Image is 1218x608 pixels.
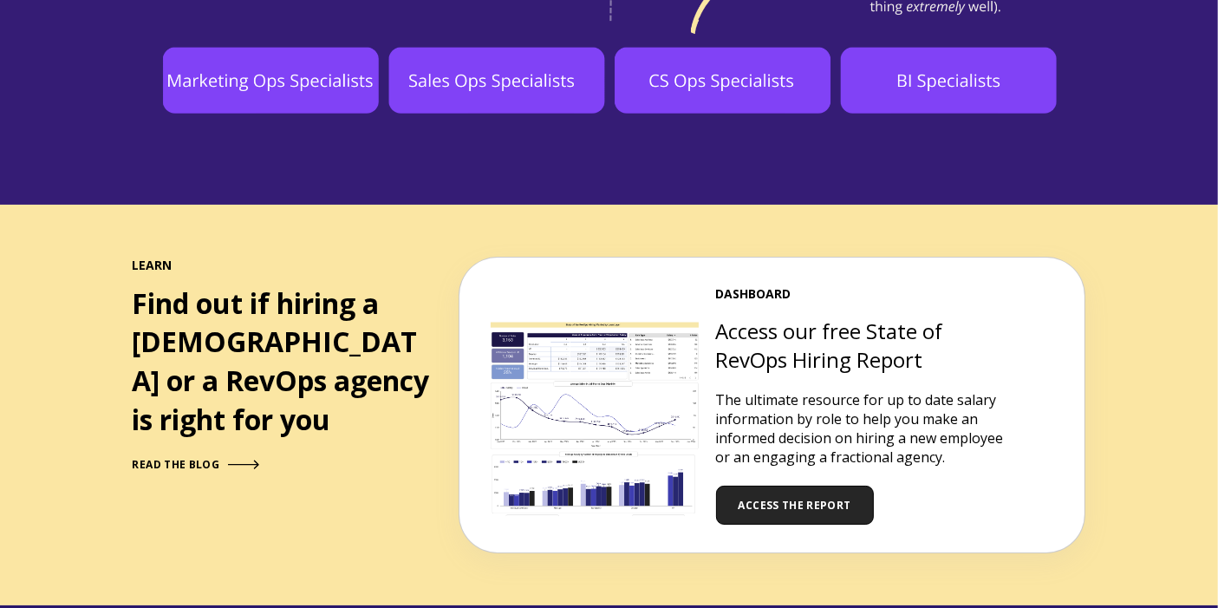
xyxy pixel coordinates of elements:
[716,486,874,525] a: ACCESS THE REPORT
[739,498,851,513] span: ACCESS THE REPORT
[133,459,259,472] a: READ THE BLOG
[133,257,434,274] span: LEARN
[716,317,1011,375] h3: Access our free State of RevOps Hiring Report
[491,322,699,516] img: State of RevOps Hiring Report
[133,457,220,472] span: READ THE BLOG
[133,284,434,440] h2: Find out if hiring a [DEMOGRAPHIC_DATA] or a RevOps agency is right for you
[716,390,1004,467] span: The ultimate resource for up to date salary information by role to help you make an informed deci...
[716,285,1011,303] span: DASHBOARD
